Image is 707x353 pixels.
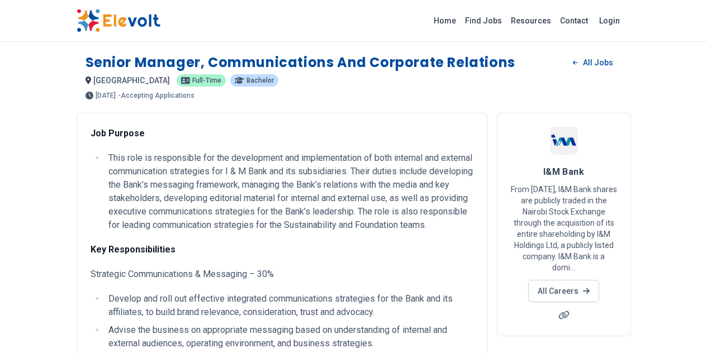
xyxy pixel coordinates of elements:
[91,244,175,255] strong: Key Responsibilities
[556,12,592,30] a: Contact
[543,166,585,177] span: I&M Bank
[550,127,578,155] img: I&M Bank
[105,323,474,350] li: Advise the business on appropriate messaging based on understanding of internal and external audi...
[118,92,194,99] p: - Accepting Applications
[592,9,627,32] a: Login
[506,12,556,30] a: Resources
[246,77,274,84] span: Bachelor
[86,54,515,71] h1: Senior Manager, Communications and Corporate Relations
[564,54,621,71] a: All Jobs
[429,12,461,30] a: Home
[461,12,506,30] a: Find Jobs
[77,9,160,32] img: Elevolt
[93,76,170,85] span: [GEOGRAPHIC_DATA]
[528,280,599,302] a: All Careers
[192,77,221,84] span: Full-time
[91,128,145,139] strong: Job Purpose
[91,268,474,281] p: Strategic Communications & Messaging – 30%
[96,92,116,99] span: [DATE]
[511,184,617,273] p: From [DATE], I&M Bank shares are publicly traded in the Nairobi Stock Exchange through the acquis...
[105,151,474,232] li: This role is responsible for the development and implementation of both internal and external com...
[105,292,474,319] li: Develop and roll out effective integrated communications strategies for the Bank and its affiliat...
